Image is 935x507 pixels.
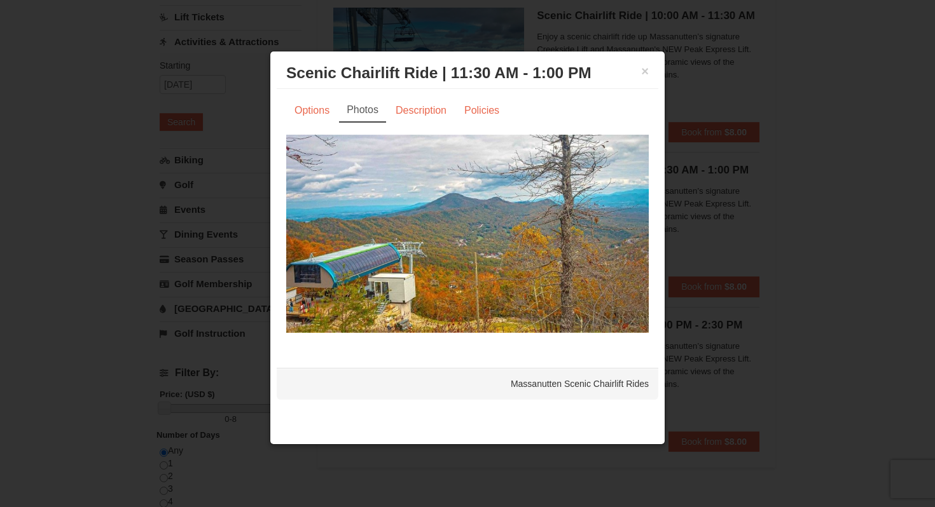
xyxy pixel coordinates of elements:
[277,368,658,400] div: Massanutten Scenic Chairlift Rides
[456,98,508,123] a: Policies
[339,98,386,123] a: Photos
[286,64,649,83] h3: Scenic Chairlift Ride | 11:30 AM - 1:00 PM
[286,98,338,123] a: Options
[387,98,455,123] a: Description
[286,135,649,333] img: 24896431-13-a88f1aaf.jpg
[641,65,649,78] button: ×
